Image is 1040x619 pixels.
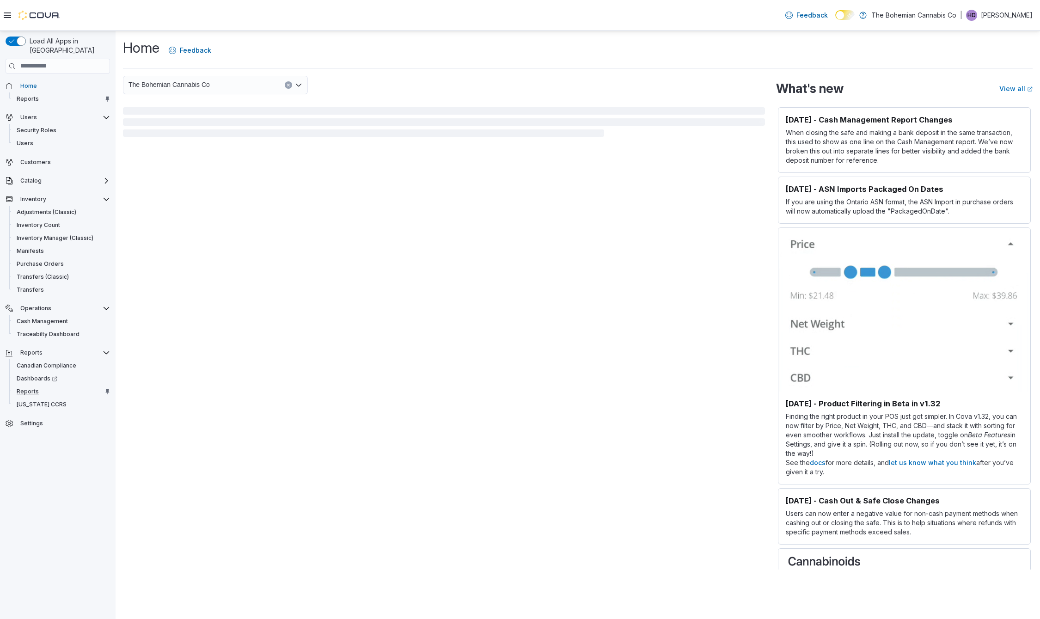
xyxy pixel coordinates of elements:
a: Transfers (Classic) [13,271,73,282]
a: Cash Management [13,316,72,327]
p: When closing the safe and making a bank deposit in the same transaction, this used to show as one... [786,128,1023,165]
span: Home [20,82,37,90]
span: Inventory [20,196,46,203]
span: Reports [13,93,110,104]
a: Manifests [13,245,48,257]
button: Reports [9,385,114,398]
span: Feedback [180,46,211,55]
a: Inventory Count [13,220,64,231]
span: Washington CCRS [13,399,110,410]
h3: [DATE] - ASN Imports Packaged On Dates [786,184,1023,194]
span: Inventory Count [17,221,60,229]
button: Transfers (Classic) [9,270,114,283]
button: Open list of options [295,81,302,89]
span: Adjustments (Classic) [13,207,110,218]
span: Load All Apps in [GEOGRAPHIC_DATA] [26,37,110,55]
span: Operations [17,303,110,314]
span: [US_STATE] CCRS [17,401,67,408]
span: Users [17,140,33,147]
span: Canadian Compliance [13,360,110,371]
svg: External link [1027,86,1033,92]
a: Settings [17,418,47,429]
p: The Bohemian Cannabis Co [871,10,956,21]
button: Inventory Count [9,219,114,232]
span: Catalog [17,175,110,186]
span: Reports [17,347,110,358]
a: Purchase Orders [13,258,67,270]
button: Catalog [17,175,45,186]
h2: What's new [776,81,844,96]
span: Manifests [13,245,110,257]
p: | [960,10,962,21]
a: Adjustments (Classic) [13,207,80,218]
a: View allExternal link [999,85,1033,92]
button: Customers [2,155,114,169]
p: Finding the right product in your POS just got simpler. In Cova v1.32, you can now filter by Pric... [786,412,1023,458]
button: Reports [9,92,114,105]
span: Inventory Count [13,220,110,231]
span: Customers [20,159,51,166]
button: Operations [2,302,114,315]
span: Catalog [20,177,42,184]
span: Loading [123,109,765,139]
span: Purchase Orders [17,260,64,268]
span: Reports [20,349,43,356]
button: Security Roles [9,124,114,137]
a: Security Roles [13,125,60,136]
h3: [DATE] - Product Filtering in Beta in v1.32 [786,399,1023,408]
button: Inventory Manager (Classic) [9,232,114,245]
span: The Bohemian Cannabis Co [128,79,210,90]
span: Cash Management [13,316,110,327]
span: Inventory Manager (Classic) [17,234,93,242]
button: Canadian Compliance [9,359,114,372]
p: Users can now enter a negative value for non-cash payment methods when cashing out or closing the... [786,509,1023,537]
input: Dark Mode [835,10,855,20]
a: Transfers [13,284,48,295]
button: Operations [17,303,55,314]
p: See the for more details, and after you’ve given it a try. [786,458,1023,477]
button: Inventory [2,193,114,206]
span: Transfers (Classic) [13,271,110,282]
button: Reports [17,347,46,358]
span: Adjustments (Classic) [17,208,76,216]
button: Purchase Orders [9,257,114,270]
span: Inventory Manager (Classic) [13,233,110,244]
span: Transfers [13,284,110,295]
span: Settings [20,420,43,427]
button: [US_STATE] CCRS [9,398,114,411]
a: Dashboards [9,372,114,385]
em: Beta Features [968,431,1010,439]
div: Hesam Deihimi [966,10,977,21]
a: Home [17,80,41,92]
span: Security Roles [13,125,110,136]
button: Traceabilty Dashboard [9,328,114,341]
span: Reports [17,388,39,395]
a: Users [13,138,37,149]
span: Dashboards [17,375,57,382]
button: Users [9,137,114,150]
p: [PERSON_NAME] [981,10,1033,21]
a: Feedback [782,6,832,25]
span: Operations [20,305,51,312]
span: Purchase Orders [13,258,110,270]
span: Users [20,114,37,121]
a: Traceabilty Dashboard [13,329,83,340]
span: Reports [17,95,39,103]
span: Reports [13,386,110,397]
a: Reports [13,386,43,397]
a: Customers [17,157,55,168]
a: Dashboards [13,373,61,384]
nav: Complex example [6,75,110,454]
span: Users [17,112,110,123]
button: Settings [2,417,114,430]
img: Cova [18,11,60,20]
span: Users [13,138,110,149]
span: Settings [17,417,110,429]
button: Home [2,79,114,92]
p: If you are using the Ontario ASN format, the ASN Import in purchase orders will now automatically... [786,197,1023,216]
a: Reports [13,93,43,104]
span: Transfers (Classic) [17,273,69,281]
span: Traceabilty Dashboard [17,331,80,338]
button: Manifests [9,245,114,257]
